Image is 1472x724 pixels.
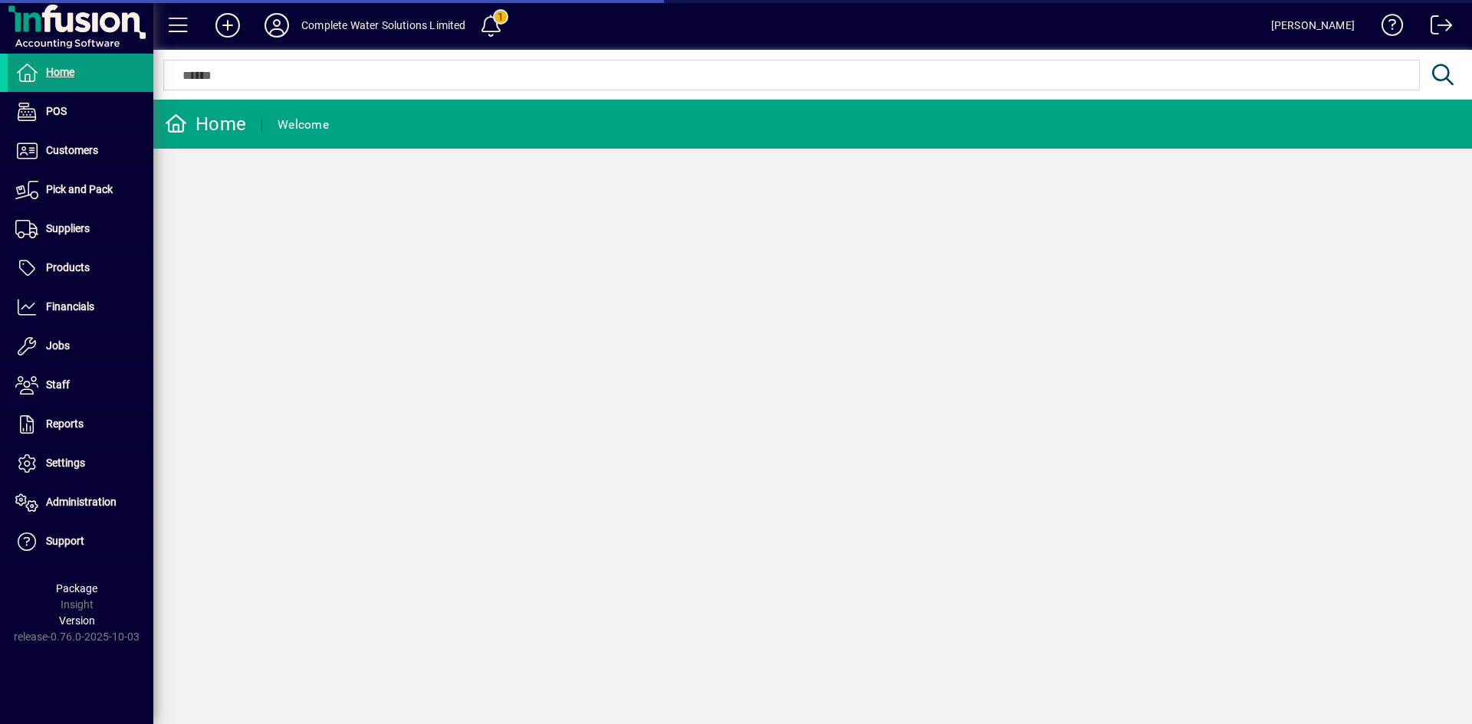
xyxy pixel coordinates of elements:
[46,339,70,352] span: Jobs
[46,183,113,195] span: Pick and Pack
[1271,13,1355,38] div: [PERSON_NAME]
[8,93,153,131] a: POS
[8,327,153,365] a: Jobs
[46,300,94,313] span: Financials
[59,614,95,627] span: Version
[46,261,90,274] span: Products
[8,444,153,483] a: Settings
[8,249,153,287] a: Products
[8,288,153,326] a: Financials
[46,222,90,234] span: Suppliers
[301,13,466,38] div: Complete Water Solutions Limited
[8,171,153,209] a: Pick and Pack
[8,210,153,248] a: Suppliers
[46,457,85,469] span: Settings
[1419,3,1453,53] a: Logout
[8,483,153,522] a: Administration
[46,496,117,508] span: Administration
[56,582,97,595] span: Package
[46,66,74,78] span: Home
[46,535,84,547] span: Support
[1370,3,1404,53] a: Knowledge Base
[46,418,84,430] span: Reports
[46,378,70,391] span: Staff
[8,405,153,444] a: Reports
[8,366,153,405] a: Staff
[8,523,153,561] a: Support
[165,112,246,136] div: Home
[252,11,301,39] button: Profile
[203,11,252,39] button: Add
[46,105,67,117] span: POS
[8,132,153,170] a: Customers
[278,113,329,137] div: Welcome
[46,144,98,156] span: Customers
